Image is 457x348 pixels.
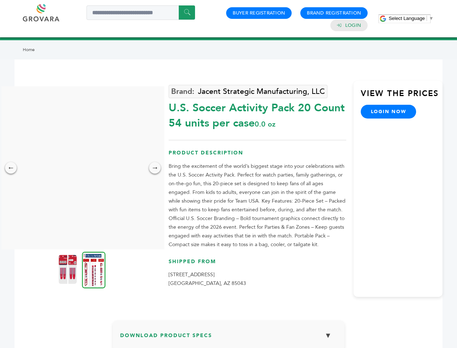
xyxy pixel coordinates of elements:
[361,105,416,119] a: login now
[169,258,346,271] h3: Shipped From
[389,16,433,21] a: Select Language​
[169,97,346,131] div: U.S. Soccer Activity Pack 20 Count 54 units per case
[361,88,443,105] h3: View the Prices
[23,47,35,53] a: Home
[86,5,195,20] input: Search a product or brand...
[389,16,425,21] span: Select Language
[255,119,275,129] span: 0.0 oz
[169,85,327,98] a: Jacent Strategic Manufacturing, LLC
[169,149,346,162] h3: Product Description
[345,22,361,29] a: Login
[169,270,346,288] p: [STREET_ADDRESS] [GEOGRAPHIC_DATA], AZ 85043
[169,162,346,249] p: Bring the excitement of the world’s biggest stage into your celebrations with the U.S. Soccer Act...
[233,10,285,16] a: Buyer Registration
[307,10,361,16] a: Brand Registration
[59,255,77,284] img: U.S. Soccer Activity Pack – 20 Count 54 units per case 0.0 oz
[149,162,161,174] div: →
[82,252,106,288] img: U.S. Soccer Activity Pack – 20 Count 54 units per case 0.0 oz
[429,16,433,21] span: ▼
[319,328,337,343] button: ▼
[5,162,17,174] div: ←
